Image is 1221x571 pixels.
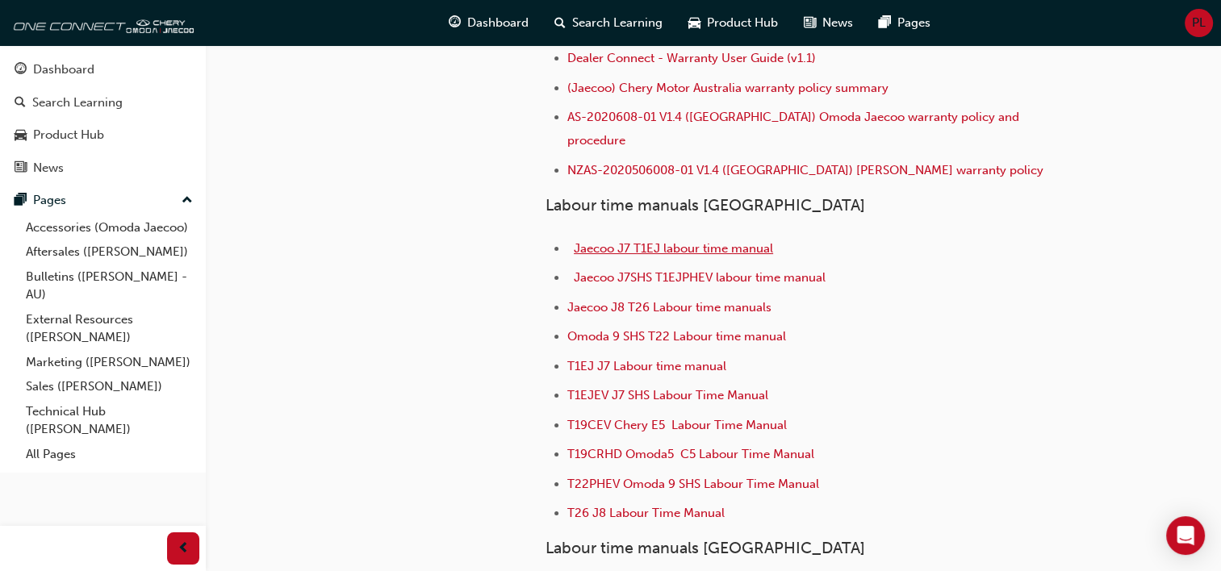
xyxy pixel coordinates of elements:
[567,506,725,520] a: T26 J8 Labour Time Manual
[19,442,199,467] a: All Pages
[15,128,27,143] span: car-icon
[19,350,199,375] a: Marketing ([PERSON_NAME])
[19,215,199,240] a: Accessories (Omoda Jaecoo)
[33,159,64,177] div: News
[19,399,199,442] a: Technical Hub ([PERSON_NAME])
[15,96,26,110] span: search-icon
[15,161,27,176] span: news-icon
[6,52,199,185] button: DashboardSearch LearningProduct HubNews
[182,190,193,211] span: up-icon
[19,265,199,307] a: Bulletins ([PERSON_NAME] - AU)
[1166,516,1205,555] div: Open Intercom Messenger
[1192,14,1206,32] span: PL
[6,185,199,215] button: Pages
[574,241,773,256] a: Jaecoo J7 T1EJ labour time manual
[567,329,786,344] a: Omoda 9 SHS T22 Labour time manual
[32,94,123,112] div: Search Learning
[567,51,816,65] a: Dealer Connect - Warranty User Guide (v1.1)
[866,6,943,40] a: pages-iconPages
[572,14,663,32] span: Search Learning
[6,120,199,150] a: Product Hub
[19,307,199,350] a: External Resources ([PERSON_NAME])
[6,55,199,85] a: Dashboard
[1185,9,1213,37] button: PL
[467,14,529,32] span: Dashboard
[567,418,787,432] a: T19CEV Chery E5 Labour Time Manual
[791,6,866,40] a: news-iconNews
[567,81,889,95] a: (Jaecoo) Chery Motor Australia warranty policy summary
[879,13,891,33] span: pages-icon
[567,300,771,315] a: Jaecoo J8 T26 Labour time manuals
[546,196,865,215] span: Labour time manuals [GEOGRAPHIC_DATA]
[567,477,819,491] a: T22PHEV Omoda 9 SHS Labour Time Manual
[688,13,700,33] span: car-icon
[33,191,66,210] div: Pages
[675,6,791,40] a: car-iconProduct Hub
[449,13,461,33] span: guage-icon
[178,539,190,559] span: prev-icon
[436,6,542,40] a: guage-iconDashboard
[804,13,816,33] span: news-icon
[707,14,778,32] span: Product Hub
[567,163,1043,177] a: NZAS-2020506008-01 V1.4 ([GEOGRAPHIC_DATA]) [PERSON_NAME] warranty policy
[897,14,930,32] span: Pages
[574,270,826,285] a: Jaecoo J7SHS T1EJPHEV labour time manual
[19,374,199,399] a: Sales ([PERSON_NAME])
[19,240,199,265] a: Aftersales ([PERSON_NAME])
[567,447,814,461] a: T19CRHD Omoda5 C5 Labour Time Manual
[33,126,104,144] div: Product Hub
[567,359,726,373] a: T1EJ J7 Labour time manual
[15,194,27,208] span: pages-icon
[33,60,94,79] div: Dashboard
[8,6,194,39] img: oneconnect
[6,153,199,183] a: News
[542,6,675,40] a: search-iconSearch Learning
[822,14,853,32] span: News
[6,88,199,118] a: Search Learning
[554,13,566,33] span: search-icon
[567,110,1022,148] a: AS-2020608-01 V1.4 ([GEOGRAPHIC_DATA]) Omoda Jaecoo warranty policy and procedure
[546,539,865,557] span: Labour time manuals [GEOGRAPHIC_DATA]
[567,388,768,402] a: T1EJEV J7 SHS Labour Time Manual
[15,63,27,77] span: guage-icon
